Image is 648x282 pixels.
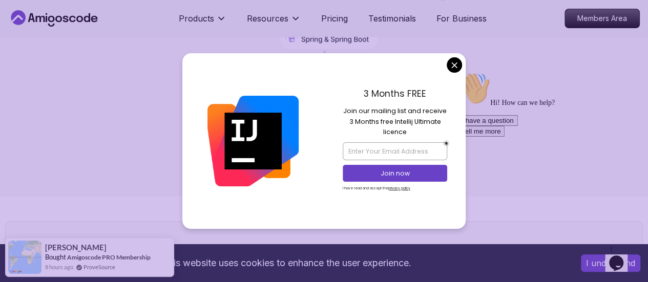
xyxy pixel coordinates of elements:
[453,68,638,236] iframe: chat widget
[565,9,640,28] a: Members Area
[4,4,37,37] img: :wave:
[45,243,107,252] span: [PERSON_NAME]
[247,12,288,25] p: Resources
[179,12,226,33] button: Products
[4,47,65,58] button: I have a question
[45,253,66,261] span: Bought
[45,263,73,271] span: 8 hours ago
[8,241,41,274] img: provesource social proof notification image
[321,12,348,25] a: Pricing
[4,31,101,38] span: Hi! How can we help?
[605,241,638,272] iframe: chat widget
[8,252,566,274] div: This website uses cookies to enhance the user experience.
[179,12,214,25] p: Products
[368,12,416,25] a: Testimonials
[436,12,487,25] a: For Business
[565,9,639,28] p: Members Area
[67,253,151,261] a: Amigoscode PRO Membership
[4,58,51,69] button: Tell me more
[83,263,115,271] a: ProveSource
[247,12,301,33] button: Resources
[581,254,640,272] button: Accept cookies
[4,4,189,69] div: 👋Hi! How can we help?I have a questionTell me more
